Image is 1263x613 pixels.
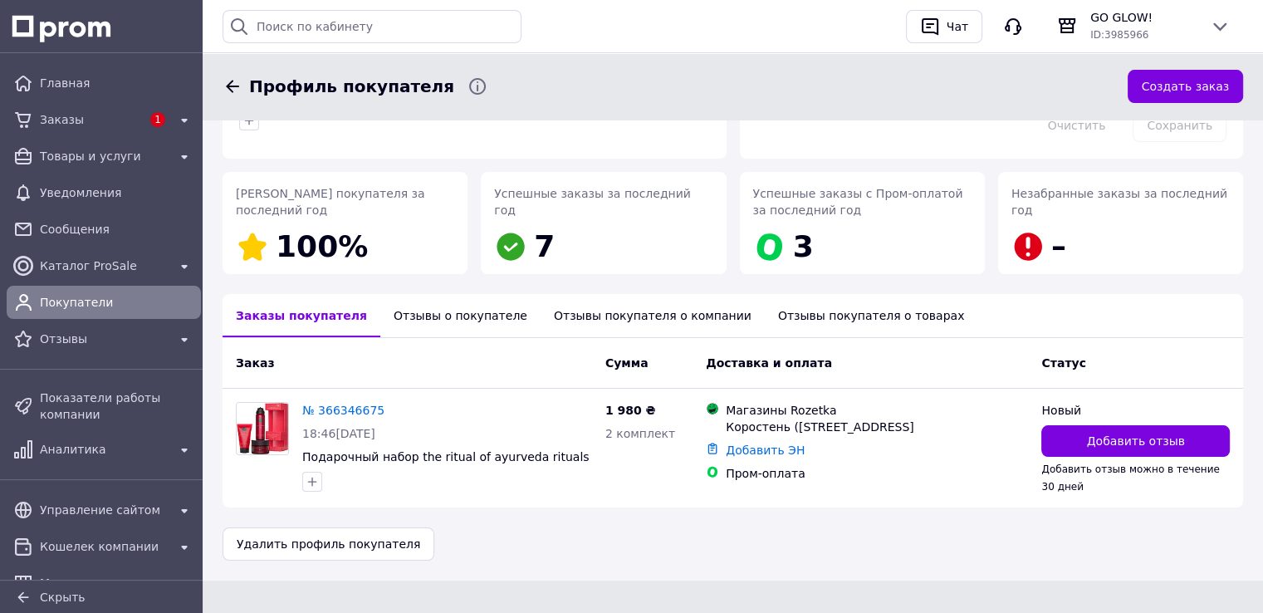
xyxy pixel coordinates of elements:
[906,10,982,43] button: Чат
[40,538,168,555] span: Кошелек компании
[793,229,814,263] span: 3
[40,331,168,347] span: Отзывы
[40,148,168,164] span: Товары и услуги
[40,591,86,604] span: Скрыть
[726,444,805,457] a: Добавить ЭН
[380,294,541,337] div: Отзывы о покупателе
[605,427,675,440] span: 2 комплект
[237,403,288,454] img: Фото товару
[1090,9,1197,26] span: GO GLOW!
[236,187,425,217] span: [PERSON_NAME] покупателя за последний год
[236,356,274,370] span: Заказ
[706,356,832,370] span: Доставка и оплата
[40,184,194,201] span: Уведомления
[765,294,978,337] div: Отзывы покупателя о товарах
[1041,463,1219,492] span: Добавить отзыв можно в течение 30 дней
[534,229,555,263] span: 7
[605,404,656,417] span: 1 980 ₴
[40,221,194,238] span: Сообщения
[1087,433,1185,449] span: Добавить отзыв
[1041,356,1085,370] span: Статус
[223,527,434,561] button: Удалить профиль покупателя
[1041,425,1230,457] button: Добавить отзыв
[302,450,589,463] a: Подарочный набор the ritual of ayurveda rituals
[726,419,1028,435] div: Коростень ([STREET_ADDRESS]
[753,187,963,217] span: Успешные заказы с Пром-оплатой за последний год
[494,187,691,217] span: Успешные заказы за последний год
[40,257,168,274] span: Каталог ProSale
[40,294,194,311] span: Покупатели
[943,14,972,39] div: Чат
[40,111,141,128] span: Заказы
[726,402,1028,419] div: Магазины Rozetka
[40,575,168,591] span: Маркет
[1041,402,1230,419] div: Новый
[249,75,454,99] span: Профиль покупателя
[40,390,194,423] span: Показатели работы компании
[541,294,765,337] div: Отзывы покупателя о компании
[236,402,289,455] a: Фото товару
[40,502,168,518] span: Управление сайтом
[223,294,380,337] div: Заказы покупателя
[302,404,384,417] a: № 366346675
[302,427,375,440] span: 18:46[DATE]
[1051,229,1066,263] span: –
[40,75,194,91] span: Главная
[223,10,521,43] input: Поиск по кабинету
[1011,187,1227,217] span: Незабранные заказы за последний год
[605,356,649,370] span: Сумма
[1090,29,1148,41] span: ID: 3985966
[150,112,165,127] span: 1
[1128,70,1243,103] button: Создать заказ
[276,229,368,263] span: 100%
[726,465,1028,482] div: Пром-оплата
[40,441,168,458] span: Аналитика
